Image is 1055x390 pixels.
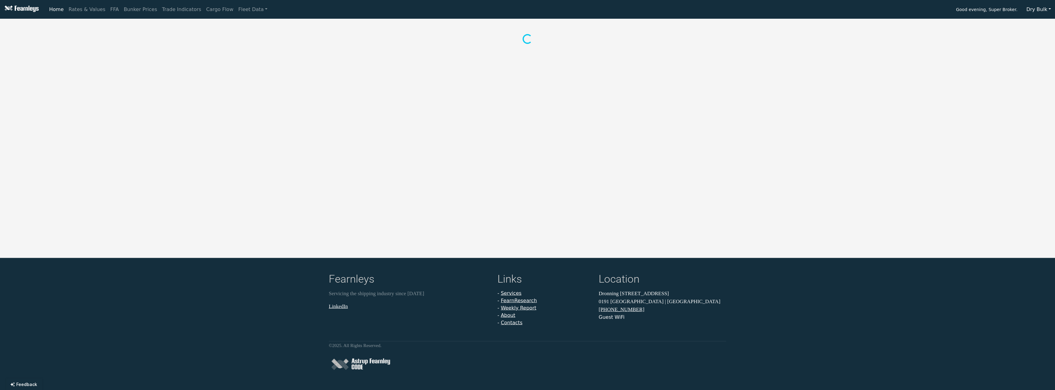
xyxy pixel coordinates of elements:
li: - [497,319,591,326]
p: Dronning [STREET_ADDRESS] [599,290,726,298]
button: Dry Bulk [1022,4,1055,15]
li: - [497,304,591,312]
a: Fleet Data [236,3,270,16]
a: FFA [108,3,121,16]
a: Contacts [501,320,523,326]
li: - [497,290,591,297]
a: FearnResearch [501,298,537,303]
small: © 2025 . All Rights Reserved. [329,343,382,348]
span: Good evening, Super Broker. [956,5,1017,15]
a: Bunker Prices [121,3,159,16]
a: Home [47,3,66,16]
h4: Fearnleys [329,273,490,287]
p: Servicing the shipping industry since [DATE] [329,290,490,298]
li: - [497,297,591,304]
button: Guest WiFi [599,314,624,321]
a: About [501,312,515,318]
a: Trade Indicators [159,3,204,16]
img: Fearnleys Logo [3,6,39,13]
a: Cargo Flow [204,3,236,16]
h4: Links [497,273,591,287]
a: [PHONE_NUMBER] [599,307,644,312]
a: LinkedIn [329,303,348,309]
a: Weekly Report [501,305,536,311]
a: Rates & Values [66,3,108,16]
li: - [497,312,591,319]
h4: Location [599,273,726,287]
a: Services [501,290,521,296]
p: 0191 [GEOGRAPHIC_DATA] | [GEOGRAPHIC_DATA] [599,297,726,305]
